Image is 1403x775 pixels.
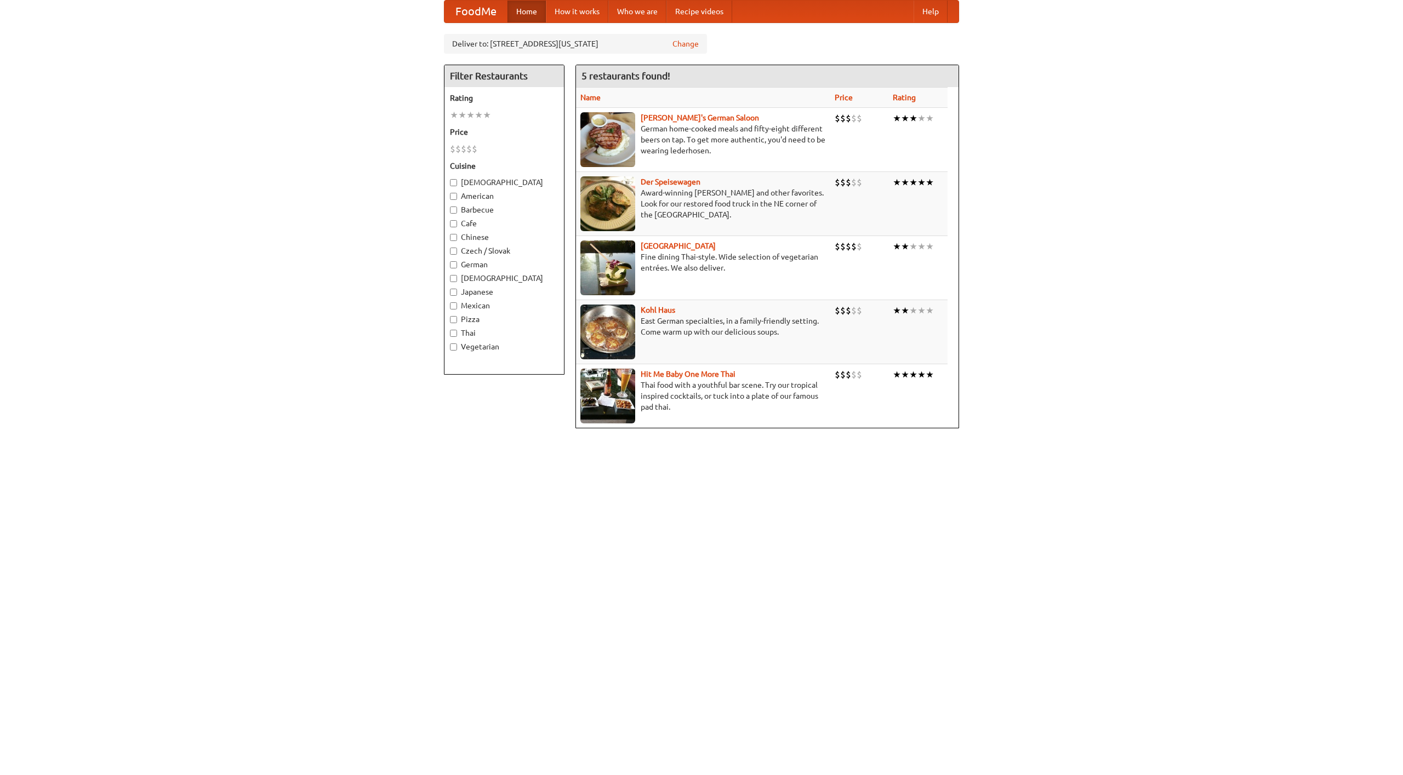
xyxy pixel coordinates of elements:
li: $ [835,369,840,381]
h5: Rating [450,93,558,104]
li: ★ [909,369,917,381]
li: ★ [901,240,909,252]
input: Chinese [450,234,457,241]
li: ★ [909,112,917,124]
a: [PERSON_NAME]'s German Saloon [641,113,759,122]
li: $ [851,305,857,317]
img: speisewagen.jpg [580,176,635,231]
li: ★ [917,240,926,252]
input: [DEMOGRAPHIC_DATA] [450,275,457,282]
li: $ [851,240,857,252]
li: ★ [917,369,926,381]
input: Czech / Slovak [450,248,457,255]
img: esthers.jpg [580,112,635,167]
a: [GEOGRAPHIC_DATA] [641,242,716,250]
li: ★ [917,176,926,188]
label: Mexican [450,300,558,311]
li: $ [461,143,466,155]
li: $ [835,240,840,252]
img: babythai.jpg [580,369,635,423]
p: Award-winning [PERSON_NAME] and other favorites. Look for our restored food truck in the NE corne... [580,187,826,220]
li: ★ [909,305,917,317]
li: $ [450,143,455,155]
p: Fine dining Thai-style. Wide selection of vegetarian entrées. We also deliver. [580,251,826,273]
input: Thai [450,330,457,337]
h4: Filter Restaurants [444,65,564,87]
label: Japanese [450,286,558,297]
p: Thai food with a youthful bar scene. Try our tropical inspired cocktails, or tuck into a plate of... [580,380,826,412]
li: ★ [909,176,917,188]
li: $ [840,369,846,381]
input: American [450,193,457,200]
li: $ [455,143,461,155]
label: German [450,259,558,270]
h5: Cuisine [450,160,558,171]
input: Cafe [450,220,457,227]
li: $ [857,305,862,317]
label: Barbecue [450,204,558,215]
li: ★ [926,305,934,317]
label: [DEMOGRAPHIC_DATA] [450,177,558,188]
input: Pizza [450,316,457,323]
li: $ [840,240,846,252]
input: Japanese [450,289,457,296]
li: ★ [483,109,491,121]
li: $ [472,143,477,155]
a: Help [914,1,948,22]
a: Name [580,93,601,102]
li: ★ [893,240,901,252]
li: ★ [926,112,934,124]
li: $ [846,305,851,317]
input: German [450,261,457,268]
label: [DEMOGRAPHIC_DATA] [450,273,558,284]
li: ★ [901,305,909,317]
li: ★ [926,240,934,252]
li: $ [846,176,851,188]
a: How it works [546,1,608,22]
li: ★ [909,240,917,252]
li: $ [846,112,851,124]
label: Czech / Slovak [450,245,558,256]
input: Vegetarian [450,343,457,351]
a: Price [835,93,853,102]
h5: Price [450,127,558,137]
p: East German specialties, in a family-friendly setting. Come warm up with our delicious soups. [580,315,826,337]
p: German home-cooked meals and fifty-eight different beers on tap. To get more authentic, you'd nee... [580,123,826,156]
li: ★ [917,305,926,317]
li: ★ [926,369,934,381]
li: $ [840,112,846,124]
li: $ [857,369,862,381]
li: ★ [475,109,483,121]
li: ★ [901,112,909,124]
a: Home [507,1,546,22]
li: $ [851,112,857,124]
li: $ [846,369,851,381]
div: Deliver to: [STREET_ADDRESS][US_STATE] [444,34,707,54]
input: Barbecue [450,206,457,214]
img: satay.jpg [580,240,635,295]
li: ★ [466,109,475,121]
ng-pluralize: 5 restaurants found! [581,71,670,81]
li: $ [857,112,862,124]
li: $ [835,112,840,124]
li: ★ [450,109,458,121]
li: ★ [926,176,934,188]
li: ★ [917,112,926,124]
li: $ [840,176,846,188]
li: ★ [901,369,909,381]
a: Who we are [608,1,666,22]
li: ★ [893,176,901,188]
a: Der Speisewagen [641,177,700,186]
li: $ [851,176,857,188]
a: Change [672,38,699,49]
li: $ [851,369,857,381]
a: Hit Me Baby One More Thai [641,370,735,378]
li: $ [835,305,840,317]
label: Cafe [450,218,558,229]
a: FoodMe [444,1,507,22]
a: Recipe videos [666,1,732,22]
li: ★ [893,305,901,317]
